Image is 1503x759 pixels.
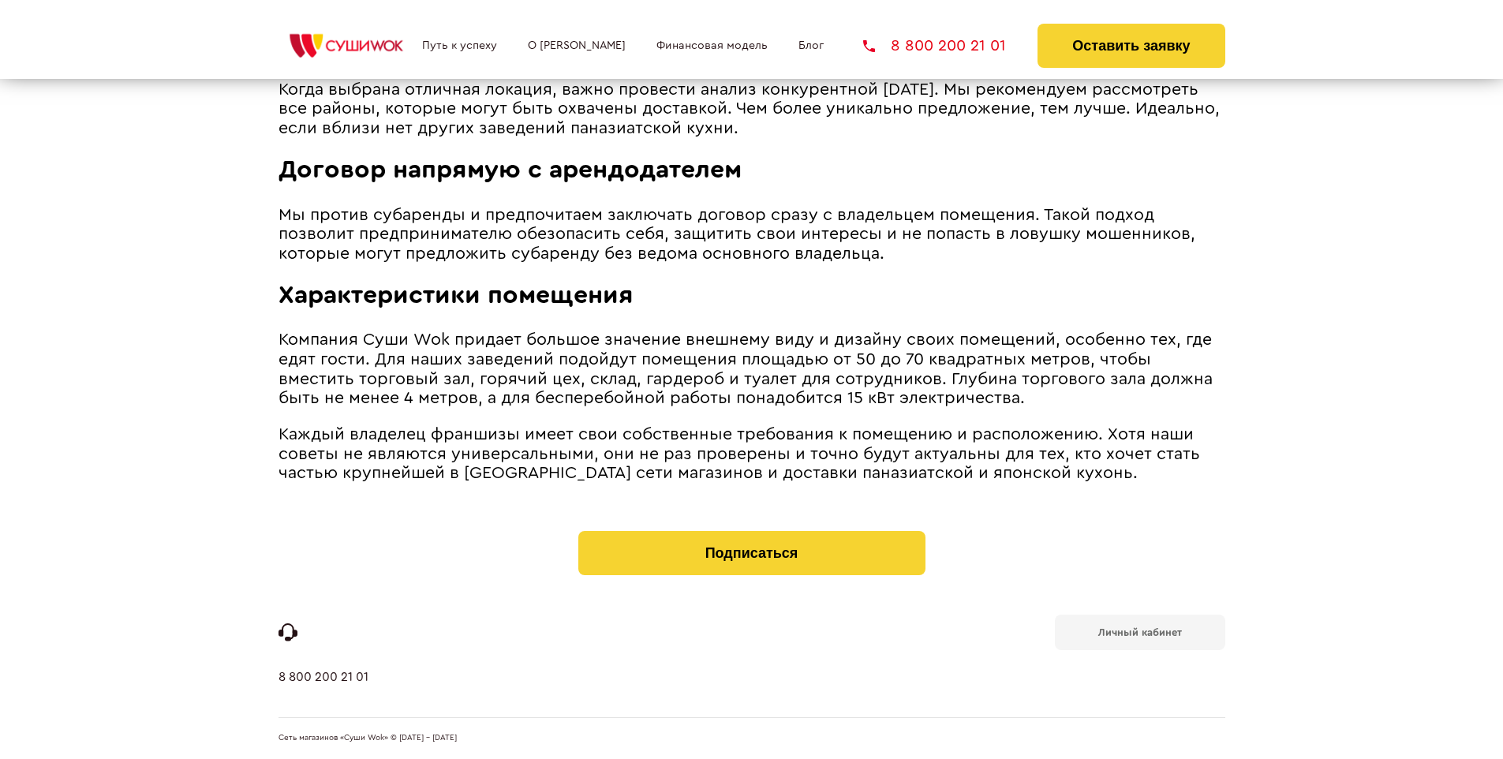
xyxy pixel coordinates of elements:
[578,531,925,575] button: Подписаться
[279,207,1195,262] span: Мы против субаренды и предпочитаем заключать договор сразу с владельцем помещения. Такой подход п...
[891,38,1006,54] span: 8 800 200 21 01
[279,331,1213,406] span: Компания Суши Wok придает большое значение внешнему виду и дизайну своих помещений, особенно тех,...
[1098,627,1182,637] b: Личный кабинет
[279,81,1220,136] span: Когда выбрана отличная локация, важно провести анализ конкурентной [DATE]. Мы рекомендуем рассмот...
[279,670,368,717] a: 8 800 200 21 01
[279,426,1200,481] span: Каждый владелец франшизы имеет свои собственные требования к помещению и расположению. Хотя наши ...
[656,39,768,52] a: Финансовая модель
[279,734,457,743] span: Сеть магазинов «Суши Wok» © [DATE] - [DATE]
[528,39,626,52] a: О [PERSON_NAME]
[863,38,1006,54] a: 8 800 200 21 01
[1055,615,1225,650] a: Личный кабинет
[798,39,824,52] a: Блог
[279,282,634,308] span: Характеристики помещения
[279,157,742,182] span: Договор напрямую с арендодателем
[422,39,497,52] a: Путь к успеху
[1038,24,1224,68] button: Оставить заявку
